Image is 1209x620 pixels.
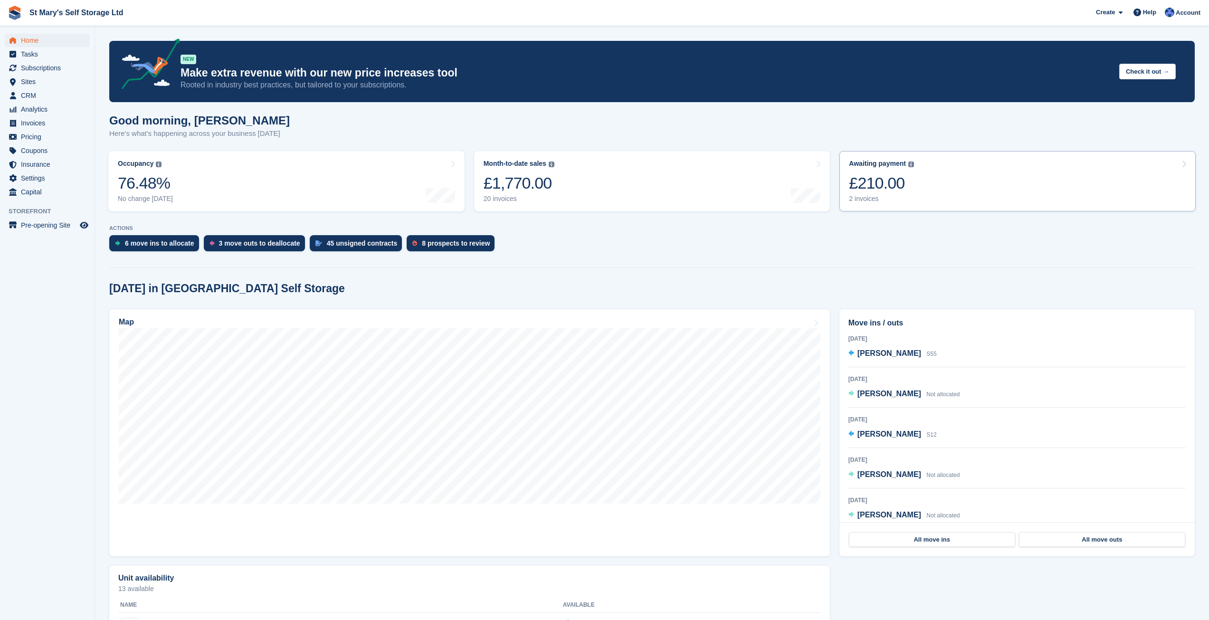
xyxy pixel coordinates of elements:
span: [PERSON_NAME] [857,430,921,438]
a: menu [5,34,90,47]
a: menu [5,172,90,185]
a: [PERSON_NAME] Not allocated [848,469,960,481]
span: [PERSON_NAME] [857,349,921,357]
th: Available [563,598,722,613]
p: ACTIONS [109,225,1195,231]
a: menu [5,103,90,116]
div: Occupancy [118,160,153,168]
div: [DATE] [848,496,1186,505]
img: icon-info-grey-7440780725fd019a000dd9b08b2336e03edf1995a4989e88bcd33f0948082b44.svg [549,162,554,167]
h2: Move ins / outs [848,317,1186,329]
a: menu [5,158,90,171]
span: Insurance [21,158,78,171]
div: 45 unsigned contracts [327,239,398,247]
span: [PERSON_NAME] [857,470,921,478]
a: Preview store [78,219,90,231]
img: prospect-51fa495bee0391a8d652442698ab0144808aea92771e9ea1ae160a38d050c398.svg [412,240,417,246]
a: menu [5,48,90,61]
a: [PERSON_NAME] Not allocated [848,388,960,401]
div: £1,770.00 [484,173,554,193]
div: [DATE] [848,415,1186,424]
span: Pricing [21,130,78,143]
span: Not allocated [926,391,960,398]
span: Storefront [9,207,95,216]
h2: Unit availability [118,574,174,582]
span: Pre-opening Site [21,219,78,232]
span: S12 [926,431,936,438]
img: icon-info-grey-7440780725fd019a000dd9b08b2336e03edf1995a4989e88bcd33f0948082b44.svg [908,162,914,167]
span: Tasks [21,48,78,61]
div: No change [DATE] [118,195,173,203]
span: Help [1143,8,1156,17]
img: icon-info-grey-7440780725fd019a000dd9b08b2336e03edf1995a4989e88bcd33f0948082b44.svg [156,162,162,167]
div: Month-to-date sales [484,160,546,168]
div: 76.48% [118,173,173,193]
p: Here's what's happening across your business [DATE] [109,128,290,139]
p: Make extra revenue with our new price increases tool [181,66,1112,80]
a: [PERSON_NAME] S55 [848,348,937,360]
span: Analytics [21,103,78,116]
img: contract_signature_icon-13c848040528278c33f63329250d36e43548de30e8caae1d1a13099fd9432cc5.svg [315,240,322,246]
a: 8 prospects to review [407,235,499,256]
span: Capital [21,185,78,199]
p: Rooted in industry best practices, but tailored to your subscriptions. [181,80,1112,90]
a: Occupancy 76.48% No change [DATE] [108,151,465,211]
a: 3 move outs to deallocate [204,235,310,256]
img: move_ins_to_allocate_icon-fdf77a2bb77ea45bf5b3d319d69a93e2d87916cf1d5bf7949dd705db3b84f3ca.svg [115,240,120,246]
span: Coupons [21,144,78,157]
a: menu [5,144,90,157]
span: Settings [21,172,78,185]
div: 2 invoices [849,195,914,203]
button: Check it out → [1119,64,1176,79]
span: Subscriptions [21,61,78,75]
a: Month-to-date sales £1,770.00 20 invoices [474,151,830,211]
span: Invoices [21,116,78,130]
img: stora-icon-8386f47178a22dfd0bd8f6a31ec36ba5ce8667c1dd55bd0f319d3a0aa187defe.svg [8,6,22,20]
div: Awaiting payment [849,160,906,168]
div: [DATE] [848,375,1186,383]
a: menu [5,185,90,199]
img: price-adjustments-announcement-icon-8257ccfd72463d97f412b2fc003d46551f7dbcb40ab6d574587a9cd5c0d94... [114,38,180,93]
span: Sites [21,75,78,88]
div: £210.00 [849,173,914,193]
span: S55 [926,351,936,357]
a: Map [109,309,830,556]
div: NEW [181,55,196,64]
span: Home [21,34,78,47]
div: 20 invoices [484,195,554,203]
div: 3 move outs to deallocate [219,239,300,247]
span: CRM [21,89,78,102]
th: Name [118,598,563,613]
a: All move outs [1019,532,1185,547]
h1: Good morning, [PERSON_NAME] [109,114,290,127]
img: move_outs_to_deallocate_icon-f764333ba52eb49d3ac5e1228854f67142a1ed5810a6f6cc68b1a99e826820c5.svg [209,240,214,246]
a: 45 unsigned contracts [310,235,407,256]
a: 6 move ins to allocate [109,235,204,256]
div: [DATE] [848,456,1186,464]
a: All move ins [849,532,1015,547]
a: St Mary's Self Storage Ltd [26,5,127,20]
h2: [DATE] in [GEOGRAPHIC_DATA] Self Storage [109,282,345,295]
h2: Map [119,318,134,326]
a: [PERSON_NAME] Not allocated [848,509,960,522]
p: 13 available [118,585,821,592]
img: Matthew Keenan [1165,8,1174,17]
span: Create [1096,8,1115,17]
a: menu [5,219,90,232]
a: menu [5,130,90,143]
span: Not allocated [926,512,960,519]
div: [DATE] [848,334,1186,343]
a: menu [5,89,90,102]
span: [PERSON_NAME] [857,390,921,398]
a: Awaiting payment £210.00 2 invoices [839,151,1196,211]
span: Account [1176,8,1200,18]
a: menu [5,116,90,130]
div: 8 prospects to review [422,239,490,247]
a: [PERSON_NAME] S12 [848,429,937,441]
a: menu [5,75,90,88]
div: 6 move ins to allocate [125,239,194,247]
span: [PERSON_NAME] [857,511,921,519]
a: menu [5,61,90,75]
span: Not allocated [926,472,960,478]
